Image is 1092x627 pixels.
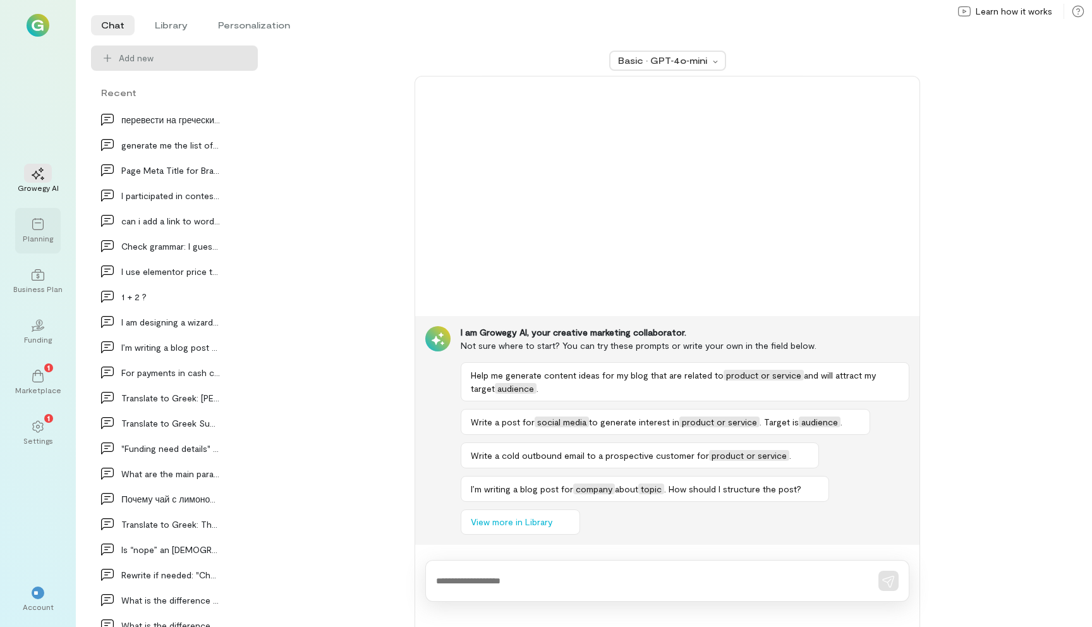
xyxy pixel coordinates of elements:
span: audience [799,417,840,427]
span: 1 [47,412,50,423]
div: Growegy AI [18,183,59,193]
div: For payments in cash contact [PERSON_NAME] at [GEOGRAPHIC_DATA]… [121,366,220,379]
span: Learn how it works [976,5,1052,18]
span: . [840,417,842,427]
div: generate me the list of 35 top countries by size [121,138,220,152]
span: about [615,484,638,494]
div: Translate to Greek Subject: Offer for fixing the… [121,417,220,430]
button: View more in Library [461,509,580,535]
span: topic [638,484,664,494]
div: I am designing a wizard that helps the new user t… [121,315,220,329]
div: Check grammar: I guess I have some relevant exper… [121,240,220,253]
div: "Funding need details" or "Funding needs details"? [121,442,220,455]
button: I’m writing a blog post forcompanyabouttopic. How should I structure the post? [461,476,829,502]
div: Business Plan [13,284,63,294]
div: Translate to Greek: [PERSON_NAME] Court Administrative Com… [121,391,220,405]
span: 1 [47,362,50,373]
button: Write a cold outbound email to a prospective customer forproduct or service. [461,442,819,468]
div: I use elementor price table, can I get the plan s… [121,265,220,278]
div: Not sure where to start? You can try these prompts or write your own in the field below. [461,339,909,352]
div: Marketplace [15,385,61,395]
span: Write a post for [471,417,535,427]
span: . [537,383,538,394]
span: social media [535,417,589,427]
span: View more in Library [471,516,552,528]
div: I participated in contest on codeforces, the cont… [121,189,220,202]
div: перевести на греческий и английский и : При расс… [121,113,220,126]
span: product or service [724,370,804,380]
div: Settings [23,435,53,446]
span: Add new [119,52,154,64]
div: Planning [23,233,53,243]
a: Funding [15,309,61,355]
div: What is the difference between απολυση and αφυπηρ… [121,594,220,607]
a: Marketplace [15,360,61,405]
a: Planning [15,208,61,253]
span: company [573,484,615,494]
div: can i add a link to wordpress wpforms checkbox fi… [121,214,220,228]
div: Page Meta Title for Brand [121,164,220,177]
span: product or service [709,450,789,461]
div: I’m writing a blog post for company about topic.… [121,341,220,354]
span: product or service [679,417,760,427]
span: Write a cold outbound email to a prospective customer for [471,450,709,461]
a: Growegy AI [15,157,61,203]
div: Почему чай с лимоном вкуснее? [121,492,220,506]
div: What are the main parameters when describing the… [121,467,220,480]
div: Is “nope” an [DEMOGRAPHIC_DATA] or [DEMOGRAPHIC_DATA]? [121,543,220,556]
div: I am Growegy AI, your creative marketing collaborator. [461,326,909,339]
a: Business Plan [15,259,61,304]
li: Library [145,15,198,35]
button: Write a post forsocial mediato generate interest inproduct or service. Target isaudience. [461,409,870,435]
div: Account [23,602,54,612]
div: Rewrite if needed: "Changing company name here ha… [121,568,220,581]
span: audience [495,383,537,394]
div: Basic · GPT‑4o‑mini [618,54,709,67]
span: to generate interest in [589,417,679,427]
a: Settings [15,410,61,456]
span: . [789,450,791,461]
li: Chat [91,15,135,35]
div: 1 + 2 ? [121,290,220,303]
span: . Target is [760,417,799,427]
div: Funding [24,334,52,344]
div: Translate to Greek: The external lift door clos… [121,518,220,531]
span: I’m writing a blog post for [471,484,573,494]
button: Help me generate content ideas for my blog that are related toproduct or serviceand will attract ... [461,362,909,401]
span: Help me generate content ideas for my blog that are related to [471,370,724,380]
div: Recent [91,86,258,99]
li: Personalization [208,15,300,35]
span: . How should I structure the post? [664,484,801,494]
